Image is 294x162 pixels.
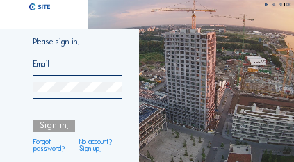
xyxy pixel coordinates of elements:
[33,138,72,152] a: Forgot password?
[279,3,284,7] div: FR
[286,3,290,7] div: DE
[79,138,122,152] a: No account? Sign up.
[265,3,270,7] div: EN
[29,3,50,10] img: C-SITE logo
[33,38,122,51] div: Please sign in.
[33,59,122,69] input: Email
[272,3,277,7] div: NL
[33,120,76,133] div: Sign in.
